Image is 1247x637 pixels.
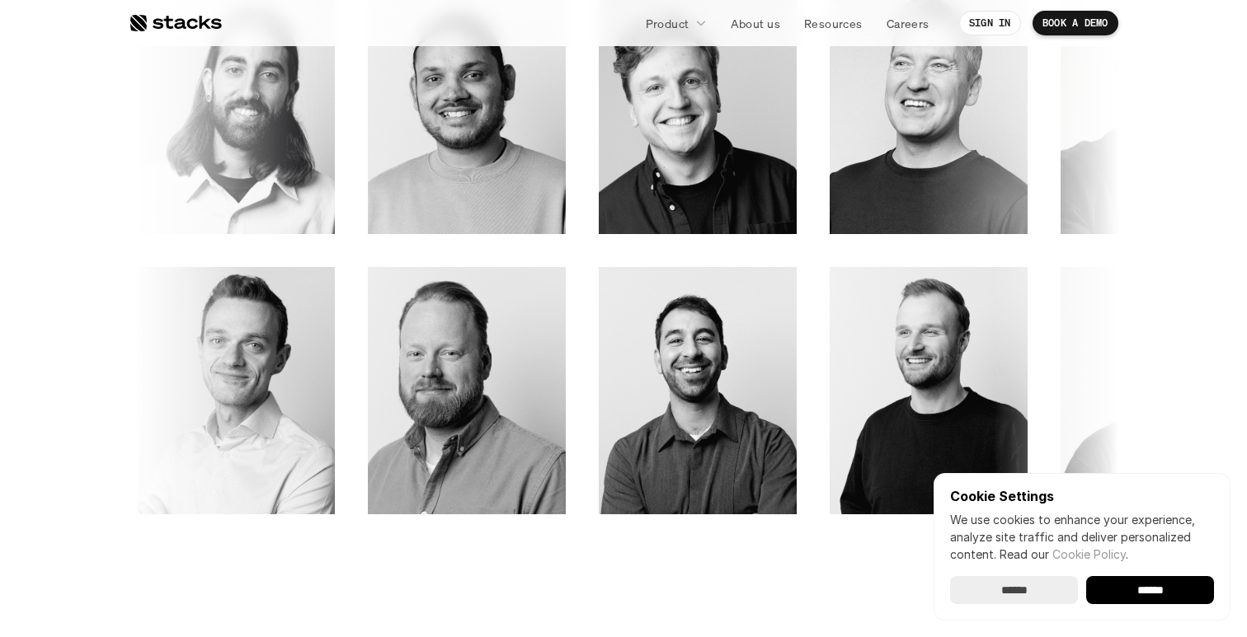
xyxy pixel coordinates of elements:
[721,8,790,38] a: About us
[1042,17,1108,29] p: BOOK A DEMO
[1033,11,1118,35] a: BOOK A DEMO
[950,489,1214,503] p: Cookie Settings
[731,15,780,32] p: About us
[1052,547,1126,561] a: Cookie Policy
[646,15,689,32] p: Product
[877,8,939,38] a: Careers
[794,8,873,38] a: Resources
[969,17,1011,29] p: SIGN IN
[804,15,863,32] p: Resources
[959,11,1021,35] a: SIGN IN
[1000,547,1128,561] span: Read our .
[887,15,929,32] p: Careers
[950,511,1214,563] p: We use cookies to enhance your experience, analyze site traffic and deliver personalized content.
